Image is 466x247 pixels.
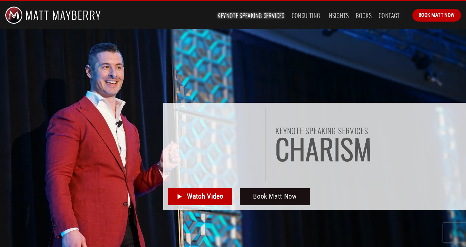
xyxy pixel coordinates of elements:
span: Watch Video [187,191,223,202]
a: Contact [379,9,400,21]
a: Keynote Speaking Services [217,9,284,21]
a: Book Matt Now [240,188,311,205]
a: Books [356,9,371,21]
a: Book Matt Now [412,9,461,21]
a: Insights [327,9,349,21]
span: Book Matt Now [253,191,297,202]
img: Matt Mayberry [5,1,101,29]
span: Book Matt Now [419,11,455,19]
a: Watch Video [168,188,232,205]
h1: Keynote Speaking Services [275,127,461,134]
a: Consulting [292,9,320,21]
